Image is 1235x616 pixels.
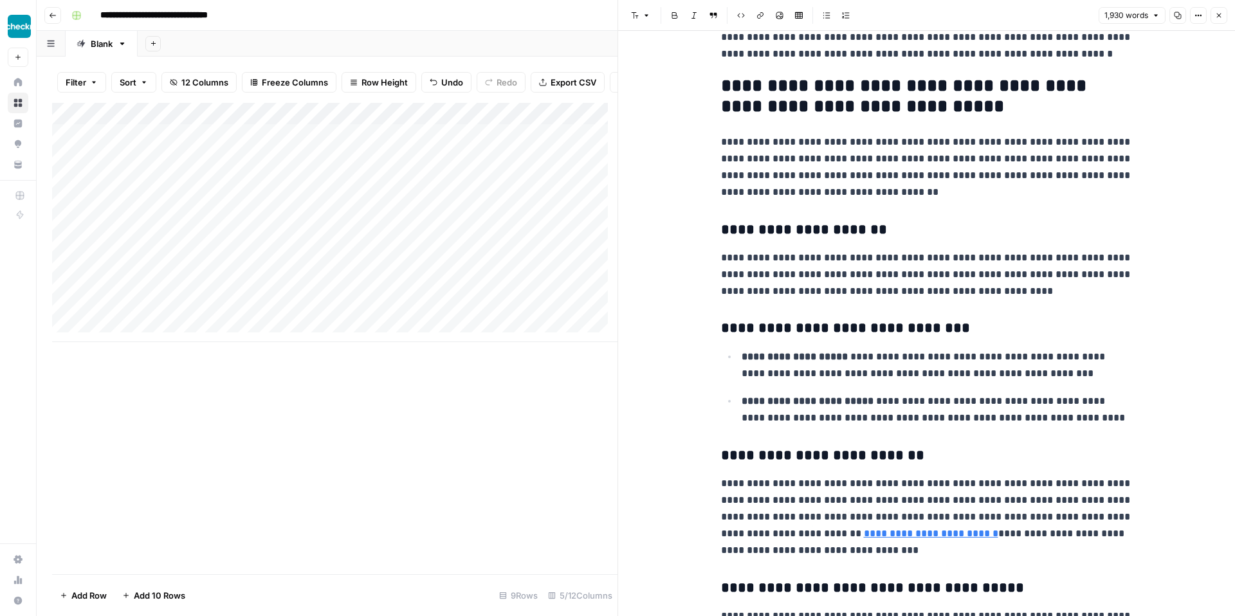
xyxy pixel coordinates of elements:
button: Redo [477,72,526,93]
img: Checkr Logo [8,15,31,38]
a: Usage [8,570,28,590]
span: Export CSV [551,76,596,89]
button: Workspace: Checkr [8,10,28,42]
div: Blank [91,37,113,50]
span: Add Row [71,589,107,602]
span: 1,930 words [1104,10,1148,21]
button: Add 10 Rows [114,585,193,606]
button: Row Height [342,72,416,93]
button: Export CSV [531,72,605,93]
span: 12 Columns [181,76,228,89]
span: Undo [441,76,463,89]
a: Home [8,72,28,93]
a: Insights [8,113,28,134]
button: Add Row [52,585,114,606]
button: Sort [111,72,156,93]
button: Help + Support [8,590,28,611]
button: 12 Columns [161,72,237,93]
button: Undo [421,72,471,93]
div: 5/12 Columns [543,585,617,606]
button: 1,930 words [1099,7,1166,24]
span: Row Height [361,76,408,89]
div: 9 Rows [494,585,543,606]
span: Freeze Columns [262,76,328,89]
span: Filter [66,76,86,89]
a: Blank [66,31,138,57]
button: Filter [57,72,106,93]
a: Browse [8,93,28,113]
a: Your Data [8,154,28,175]
span: Add 10 Rows [134,589,185,602]
a: Opportunities [8,134,28,154]
button: Freeze Columns [242,72,336,93]
a: Settings [8,549,28,570]
span: Redo [497,76,517,89]
span: Sort [120,76,136,89]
